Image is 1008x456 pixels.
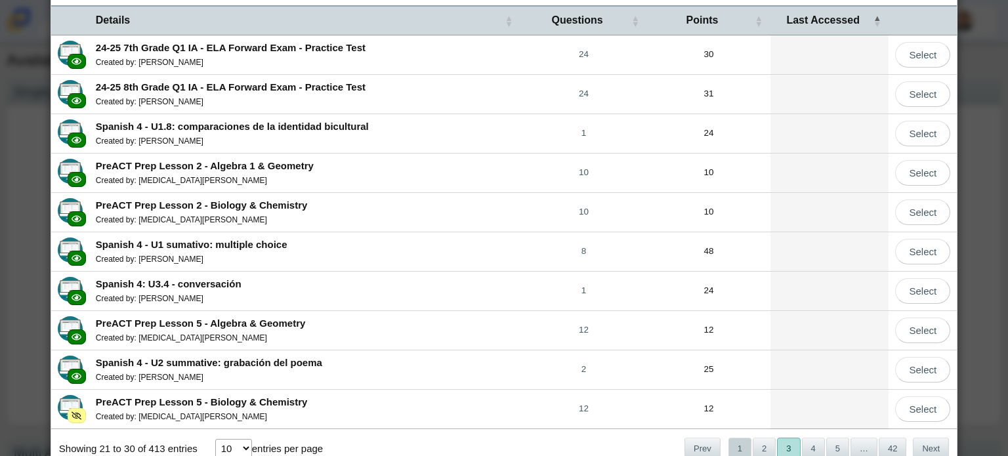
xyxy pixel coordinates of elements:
b: Spanish 4 - U1 sumativo: multiple choice [96,239,287,250]
b: PreACT Prep Lesson 2 - Biology & Chemistry [96,199,308,211]
a: 8 [520,232,647,271]
small: Created by: [MEDICAL_DATA][PERSON_NAME] [96,333,267,342]
span: Questions [552,14,603,26]
img: type-advanced.svg [58,395,83,420]
b: PreACT Prep Lesson 5 - Algebra & Geometry [96,318,306,329]
a: Select [895,318,950,343]
td: 31 [647,75,770,114]
a: 24 [520,35,647,74]
b: PreACT Prep Lesson 2 - Algebra 1 & Geometry [96,160,314,171]
small: Created by: [MEDICAL_DATA][PERSON_NAME] [96,215,267,224]
span: Points [686,14,718,26]
small: Created by: [PERSON_NAME] [96,255,203,264]
small: Created by: [PERSON_NAME] [96,58,203,67]
b: 24-25 7th Grade Q1 IA - ELA Forward Exam - Practice Test [96,42,366,53]
span: Questions : Activate to sort [631,7,639,34]
a: Select [895,278,950,304]
b: Spanish 4 - U1.8: comparaciones de la identidad bicultural [96,121,369,132]
td: 24 [647,114,770,154]
b: Spanish 4: U3.4 - conversación [96,278,241,289]
small: Created by: [PERSON_NAME] [96,136,203,146]
span: Points : Activate to sort [755,7,763,34]
span: Last Accessed [786,14,859,26]
span: Details : Activate to sort [505,7,513,34]
a: 12 [520,311,647,350]
span: Details [96,14,130,26]
a: 10 [520,193,647,232]
img: type-advanced.svg [58,159,83,184]
td: 24 [647,272,770,311]
a: Select [895,81,950,107]
img: type-advanced.svg [58,238,83,262]
td: 12 [647,311,770,350]
img: type-advanced.svg [58,198,83,223]
img: type-advanced.svg [58,119,83,144]
a: 24 [520,75,647,114]
td: 12 [647,390,770,429]
small: Created by: [PERSON_NAME] [96,97,203,106]
a: Select [895,121,950,146]
a: 1 [520,114,647,153]
a: Select [895,42,950,68]
a: 1 [520,272,647,310]
img: type-advanced.svg [58,277,83,302]
img: type-advanced.svg [58,80,83,105]
td: 10 [647,154,770,193]
a: 10 [520,154,647,192]
a: Select [895,160,950,186]
a: 12 [520,390,647,428]
td: 30 [647,35,770,75]
img: type-advanced.svg [58,316,83,341]
img: type-advanced.svg [58,41,83,66]
a: Select [895,199,950,225]
a: 2 [520,350,647,389]
img: type-advanced.svg [58,356,83,381]
a: Select [895,357,950,383]
b: PreACT Prep Lesson 5 - Biology & Chemistry [96,396,308,407]
small: Created by: [MEDICAL_DATA][PERSON_NAME] [96,412,267,421]
small: Created by: [PERSON_NAME] [96,294,203,303]
a: Select [895,396,950,422]
td: 10 [647,193,770,232]
td: 48 [647,232,770,272]
small: Created by: [PERSON_NAME] [96,373,203,382]
label: entries per page [252,443,323,454]
span: Last Accessed : Activate to invert sorting [873,7,881,34]
small: Created by: [MEDICAL_DATA][PERSON_NAME] [96,176,267,185]
td: 25 [647,350,770,390]
a: Select [895,239,950,264]
b: Spanish 4 - U2 summative: grabación del poema [96,357,322,368]
b: 24-25 8th Grade Q1 IA - ELA Forward Exam - Practice Test [96,81,366,93]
